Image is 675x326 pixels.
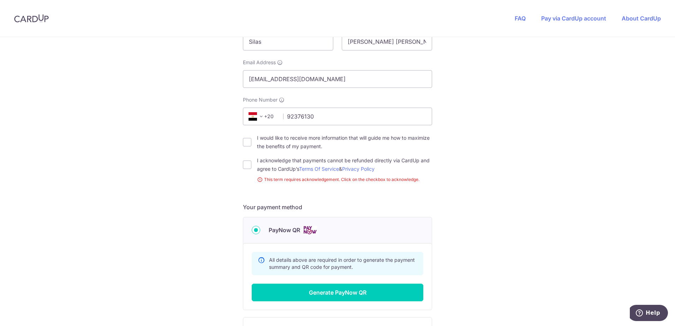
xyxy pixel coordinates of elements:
[303,226,317,235] img: Cards logo
[342,33,432,50] input: Last name
[243,33,333,50] input: First name
[342,166,375,172] a: Privacy Policy
[257,176,432,183] small: This term requires acknowledgement. Click on the checkbox to acknowledge.
[515,15,526,22] a: FAQ
[243,59,276,66] span: Email Address
[541,15,606,22] a: Pay via CardUp account
[243,203,432,211] h5: Your payment method
[243,70,432,88] input: Email address
[269,226,300,234] span: PayNow QR
[299,166,339,172] a: Terms Of Service
[257,156,432,173] label: I acknowledge that payments cannot be refunded directly via CardUp and agree to CardUp’s &
[249,112,265,121] span: +20
[246,112,278,121] span: +20
[243,96,277,103] span: Phone Number
[252,226,423,235] div: PayNow QR Cards logo
[14,14,49,23] img: CardUp
[622,15,661,22] a: About CardUp
[252,284,423,301] button: Generate PayNow QR
[269,257,415,270] span: All details above are required in order to generate the payment summary and QR code for payment.
[630,305,668,322] iframe: Opens a widget where you can find more information
[257,134,432,151] label: I would like to receive more information that will guide me how to maximize the benefits of my pa...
